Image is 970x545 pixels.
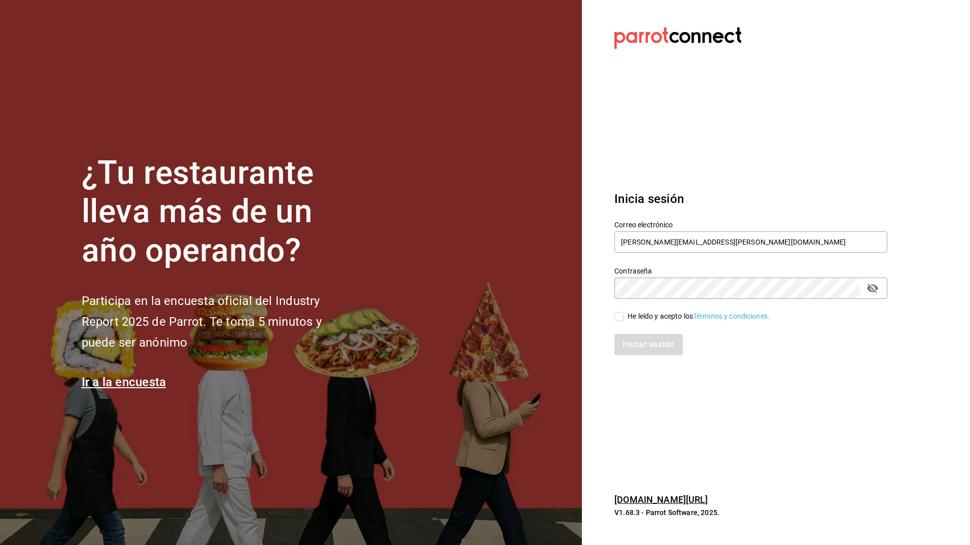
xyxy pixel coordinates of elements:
h2: Participa en la encuesta oficial del Industry Report 2025 de Parrot. Te toma 5 minutos y puede se... [82,291,356,353]
h3: Inicia sesión [614,190,887,208]
input: Ingresa tu correo electrónico [614,231,887,253]
div: He leído y acepto los [628,311,770,322]
p: V1.68.3 - Parrot Software, 2025. [614,507,887,518]
a: [DOMAIN_NAME][URL] [614,494,708,505]
h1: ¿Tu restaurante lleva más de un año operando? [82,154,356,270]
label: Correo electrónico [614,221,887,228]
label: Contraseña [614,267,887,274]
a: Ir a la encuesta [82,375,166,389]
a: Términos y condiciones. [693,312,770,320]
button: passwordField [864,280,881,297]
